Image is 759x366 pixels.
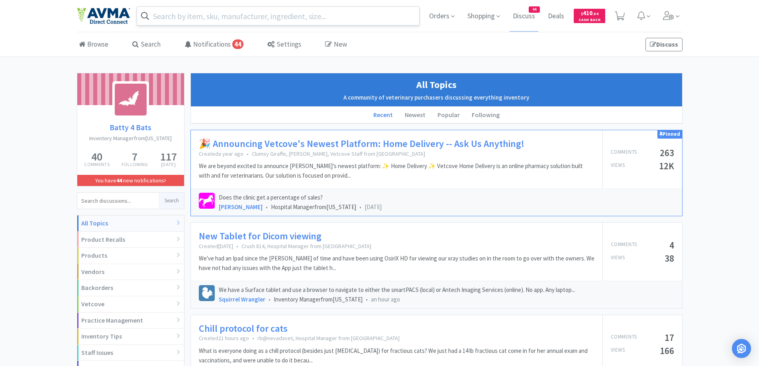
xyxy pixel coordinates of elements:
[199,150,594,157] p: Created a year ago Clumsy Giraffe, [PERSON_NAME], Vetcove Staff from [GEOGRAPHIC_DATA]
[732,339,751,358] div: Open Intercom Messenger
[529,7,539,12] span: 44
[611,241,637,250] p: Comments
[665,254,674,263] h5: 38
[359,203,361,211] span: •
[137,7,420,25] input: Search by item, sku, manufacturer, ingredient, size...
[77,280,184,296] div: Backorders
[269,296,271,303] span: •
[122,162,148,167] p: Following
[660,148,674,157] h5: 263
[116,177,122,184] strong: 44
[77,134,184,143] h2: Inventory Manager from [US_STATE]
[669,241,674,250] h5: 4
[219,296,265,303] a: Squirrel Wrangler
[611,254,625,263] p: Views
[77,329,184,345] div: Inventory Tips
[77,232,184,248] div: Product Recalls
[431,107,466,123] li: Popular
[182,33,245,57] a: Notifications44
[199,243,594,250] p: Created [DATE] Crush 814, Hospital Manager from [GEOGRAPHIC_DATA]
[199,231,322,242] a: New Tablet for Dicom viewing
[84,151,109,162] h5: 40
[266,203,268,211] span: •
[77,345,184,361] div: Staff Issues
[199,335,594,342] p: Created 21 hours ago rb@nevadavet, Hospital Manager from [GEOGRAPHIC_DATA]
[574,5,605,27] a: $410.54Cash Back
[122,151,148,162] h5: 7
[199,254,594,273] p: We've had an Ipad since the [PERSON_NAME] of time and have been using OsiriX HD for viewing our x...
[545,13,567,20] a: Deals
[219,295,674,304] div: Inventory Manager from [US_STATE]
[611,148,637,157] p: Comments
[160,151,177,162] h5: 117
[265,33,303,57] a: Settings
[199,138,524,150] a: 🎉 Announcing Vetcove's Newest Platform: Home Delivery -- Ask Us Anything!
[510,13,538,20] a: Discuss44
[195,93,678,102] h2: A community of veterinary purchasers discussing everything inventory
[660,346,674,355] h5: 166
[247,150,249,157] span: •
[77,121,184,134] a: Batty 4 Bats
[365,203,382,211] span: [DATE]
[466,107,506,123] li: Following
[77,215,184,232] div: All Topics
[657,130,682,139] div: Pinned
[219,203,263,211] a: [PERSON_NAME]
[665,333,674,342] h5: 17
[77,175,184,186] a: You have44 new notifications
[195,77,678,92] h1: All Topics
[77,33,110,57] a: Browse
[592,11,598,16] span: . 54
[199,161,594,180] p: We are beyond excited to announce [PERSON_NAME]’s newest platform: ✨ Home Delivery ✨ Vetcove Home...
[611,346,625,355] p: Views
[252,335,254,342] span: •
[159,193,184,209] button: Search
[232,39,243,49] span: 44
[77,248,184,264] div: Products
[199,346,594,365] p: What is everyone doing as a chill protocol (besides just [MEDICAL_DATA]) for fractious cats? We j...
[323,33,349,57] a: New
[199,323,288,335] a: Chill protocol for cats
[219,285,674,295] p: We have a Surface tablet and use a browser to navigate to either the smartPACS (local) or Antech ...
[77,313,184,329] div: Practice Management
[366,296,368,303] span: •
[130,33,163,57] a: Search
[160,162,177,167] p: [DATE]
[581,11,583,16] span: $
[77,264,184,280] div: Vendors
[611,333,637,342] p: Comments
[659,161,674,170] h5: 12K
[236,243,238,250] span: •
[611,161,625,170] p: Views
[219,202,674,212] div: Hospital Manager from [US_STATE]
[399,107,431,123] li: Newest
[77,8,130,24] img: e4e33dab9f054f5782a47901c742baa9_102.png
[219,193,674,202] p: Does the clinic get a percentage of sales?
[645,38,683,51] a: Discuss
[77,296,184,313] div: Vetcove
[84,162,109,167] p: Comments
[77,193,159,209] input: Search discussions...
[581,9,598,17] span: 410
[367,107,399,123] li: Recent
[371,296,400,303] span: an hour ago
[579,18,600,23] span: Cash Back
